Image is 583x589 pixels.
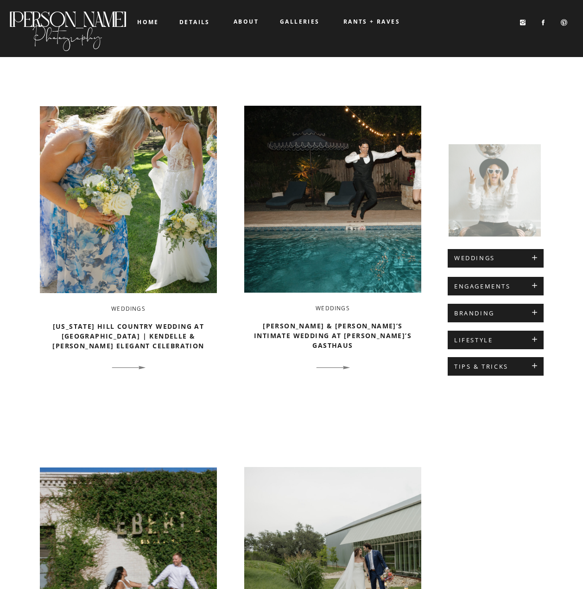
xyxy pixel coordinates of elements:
b: galleries [280,18,320,26]
a: galleries [280,19,318,25]
a: TIPS & TRICKS [454,363,537,371]
a: details [179,19,206,25]
a: Bella & Cristian’s Intimate Wedding at Sophie’s Gasthaus [244,106,421,293]
a: [US_STATE] Hill Country Wedding at [GEOGRAPHIC_DATA] | Kendelle & [PERSON_NAME] Elegant Celebration [52,322,204,350]
b: details [179,18,210,26]
a: Texas Hill Country Wedding at Park 31 | Kendelle & Mathew’s Elegant Celebration [108,360,149,376]
a: Texas Hill Country Wedding at Park 31 | Kendelle & Mathew’s Elegant Celebration [40,106,217,293]
a: [PERSON_NAME] [8,7,127,23]
a: BRANDING [454,310,537,317]
a: home [137,19,159,25]
a: Photography [8,18,127,49]
a: RANTS + RAVES [335,19,409,25]
b: RANTS + RAVES [343,18,400,26]
a: WEDDINGS [454,255,537,262]
a: Bella & Cristian’s Intimate Wedding at Sophie’s Gasthaus [312,360,354,376]
a: Weddings [316,304,350,312]
b: about [234,18,259,26]
a: [PERSON_NAME] & [PERSON_NAME]’s Intimate Wedding at [PERSON_NAME]’s Gasthaus [254,321,412,350]
a: ENGAGEMENTS [454,283,537,290]
a: LIFESTYLE [454,337,537,344]
b: home [137,18,159,26]
a: about [234,19,258,25]
a: Weddings [111,305,146,313]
